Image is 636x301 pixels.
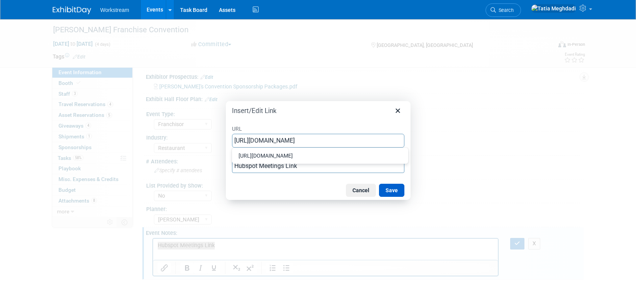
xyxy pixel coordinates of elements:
label: URL [232,123,404,133]
div: https://meetings.hubspot.com/workstream-events/marcos-meetings [234,150,406,162]
div: [URL][DOMAIN_NAME] [239,151,403,160]
p: Hubspot Meetings Link [5,3,341,11]
button: Save [379,184,404,197]
button: Close [391,104,404,117]
img: ExhibitDay [53,7,91,14]
div: Insert/Edit Link [226,101,411,200]
button: Cancel [346,184,376,197]
span: Search [496,7,514,13]
img: Tatia Meghdadi [531,4,576,13]
h1: Insert/Edit Link [232,106,277,115]
body: Rich Text Area. Press ALT-0 for help. [4,3,341,11]
span: Workstream [100,7,129,13]
a: Search [486,3,521,17]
